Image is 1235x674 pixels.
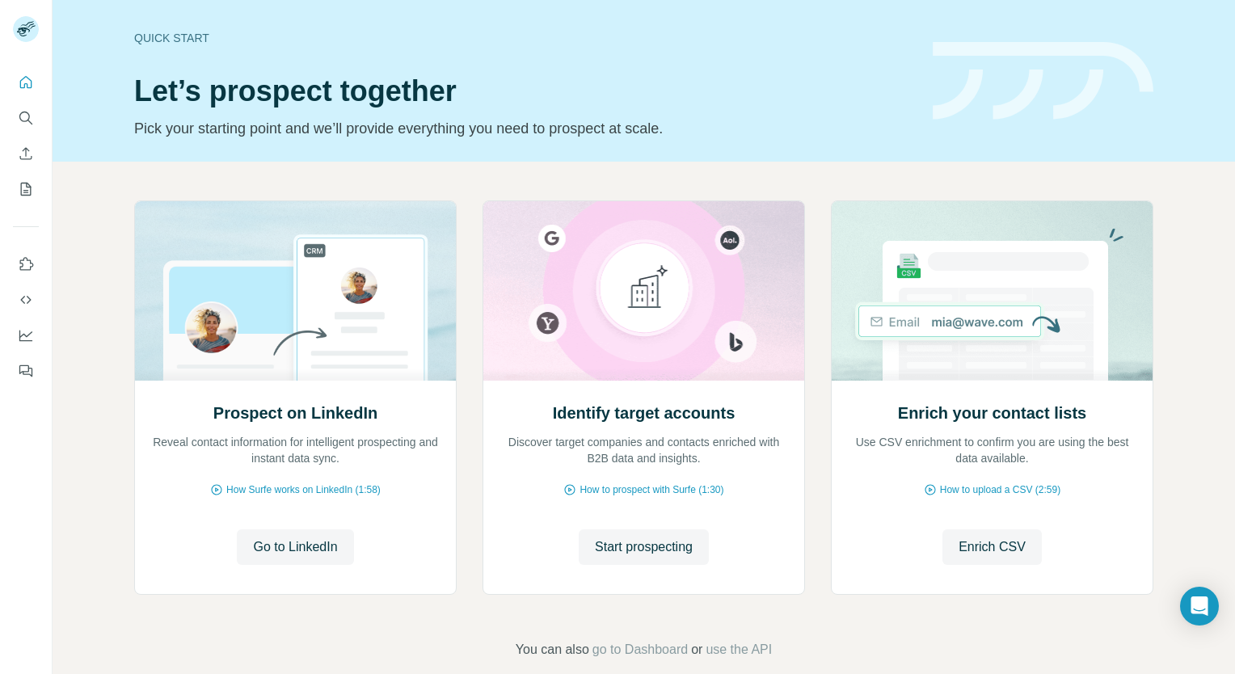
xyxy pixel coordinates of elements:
img: Prospect on LinkedIn [134,201,457,381]
h2: Identify target accounts [553,402,736,424]
span: or [691,640,702,659]
span: How to upload a CSV (2:59) [940,482,1060,497]
button: Feedback [13,356,39,385]
button: use the API [706,640,772,659]
h2: Prospect on LinkedIn [213,402,377,424]
img: Identify target accounts [483,201,805,381]
span: Enrich CSV [959,537,1026,557]
button: Quick start [13,68,39,97]
span: Go to LinkedIn [253,537,337,557]
button: Go to LinkedIn [237,529,353,565]
h1: Let’s prospect together [134,75,913,107]
button: Enrich CSV [13,139,39,168]
p: Reveal contact information for intelligent prospecting and instant data sync. [151,434,440,466]
span: You can also [516,640,589,659]
span: How to prospect with Surfe (1:30) [580,482,723,497]
button: Search [13,103,39,133]
p: Discover target companies and contacts enriched with B2B data and insights. [499,434,788,466]
button: go to Dashboard [592,640,688,659]
p: Use CSV enrichment to confirm you are using the best data available. [848,434,1136,466]
span: Start prospecting [595,537,693,557]
button: Enrich CSV [942,529,1042,565]
p: Pick your starting point and we’ll provide everything you need to prospect at scale. [134,117,913,140]
div: Open Intercom Messenger [1180,587,1219,626]
button: My lists [13,175,39,204]
div: Quick start [134,30,913,46]
img: banner [933,42,1153,120]
span: How Surfe works on LinkedIn (1:58) [226,482,381,497]
button: Use Surfe API [13,285,39,314]
h2: Enrich your contact lists [898,402,1086,424]
button: Dashboard [13,321,39,350]
button: Use Surfe on LinkedIn [13,250,39,279]
button: Start prospecting [579,529,709,565]
img: Enrich your contact lists [831,201,1153,381]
